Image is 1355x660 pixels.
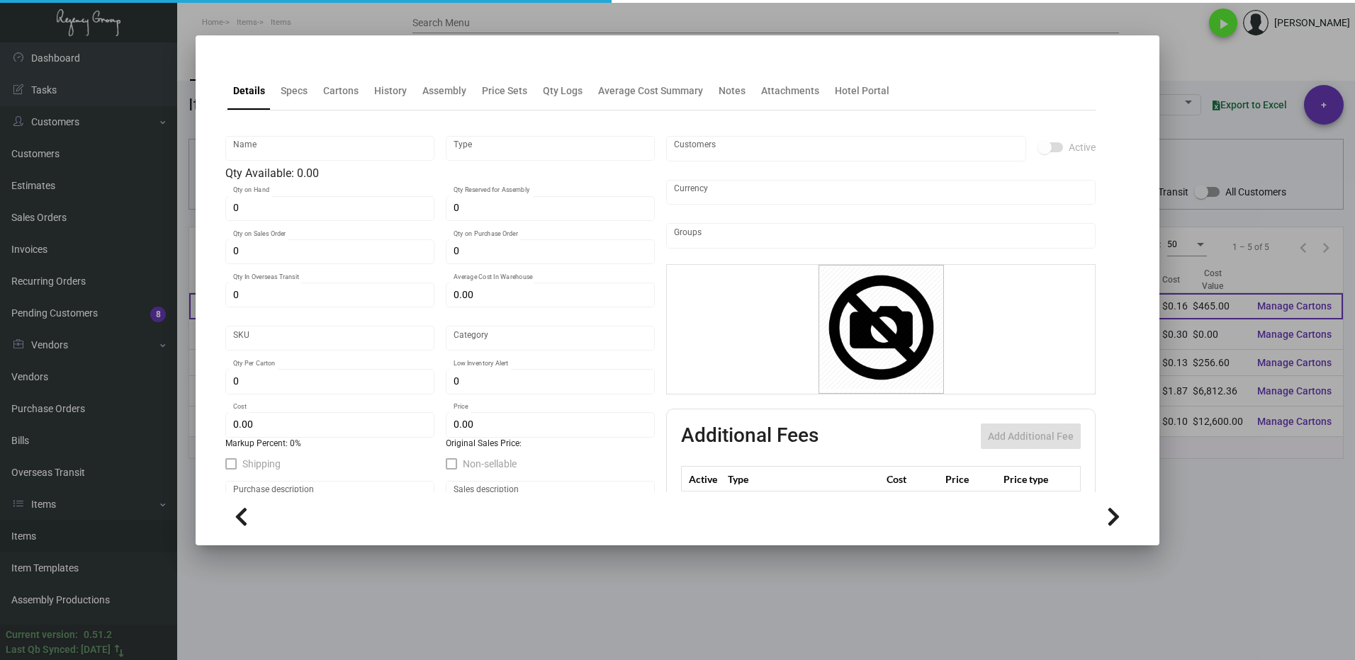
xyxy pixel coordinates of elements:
div: Average Cost Summary [598,84,703,98]
h2: Additional Fees [681,423,819,449]
th: Price type [1000,467,1064,491]
div: 0.51.2 [84,627,112,642]
div: Qty Available: 0.00 [225,165,655,182]
input: Add new.. [674,143,1019,154]
div: Attachments [761,84,819,98]
div: Last Qb Synced: [DATE] [6,642,111,657]
span: Shipping [242,455,281,472]
th: Cost [883,467,941,491]
div: Qty Logs [543,84,583,98]
div: Assembly [422,84,466,98]
div: Current version: [6,627,78,642]
div: Notes [719,84,746,98]
div: Specs [281,84,308,98]
span: Non-sellable [463,455,517,472]
button: Add Additional Fee [981,423,1081,449]
div: Cartons [323,84,359,98]
div: Details [233,84,265,98]
th: Active [682,467,725,491]
th: Price [942,467,1000,491]
div: Price Sets [482,84,527,98]
span: Add Additional Fee [988,431,1074,442]
span: Active [1069,139,1096,156]
div: History [374,84,407,98]
input: Add new.. [674,230,1089,241]
div: Hotel Portal [835,84,889,98]
th: Type [724,467,883,491]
